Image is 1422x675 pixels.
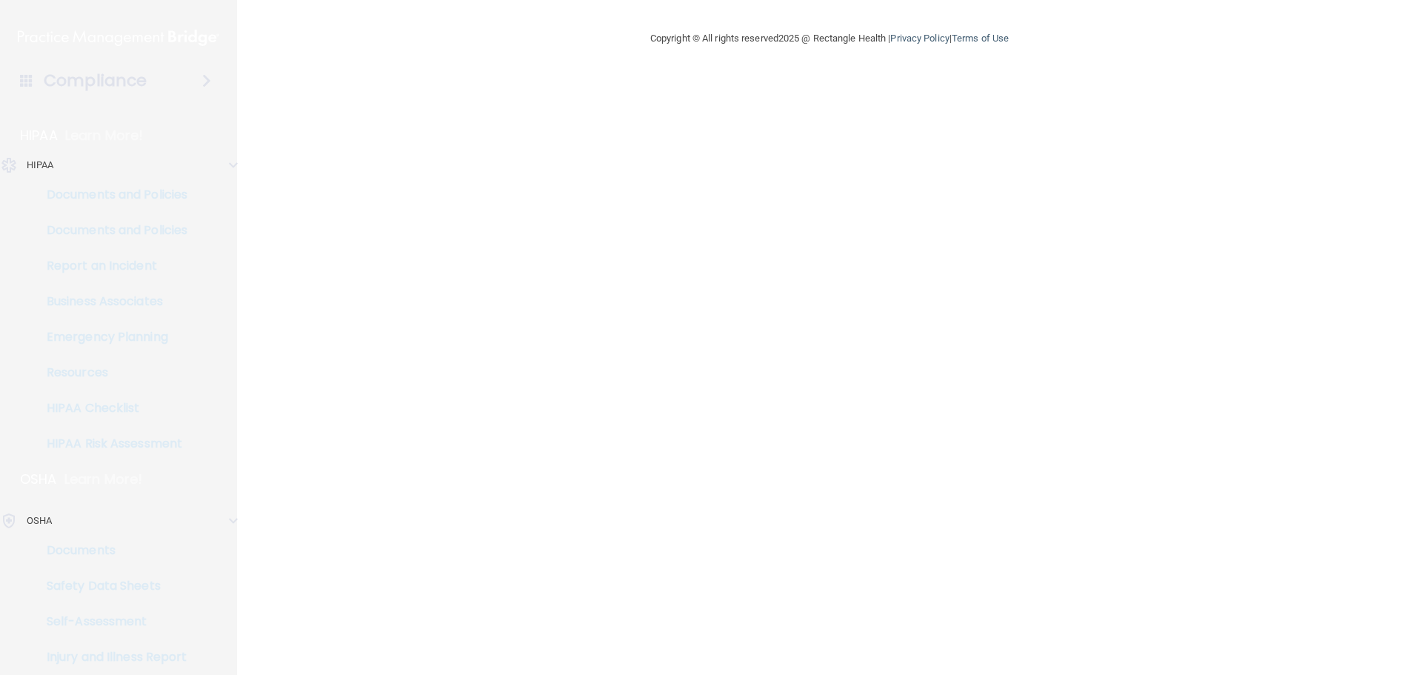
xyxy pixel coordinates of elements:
p: Business Associates [10,294,212,309]
p: HIPAA Checklist [10,401,212,416]
p: Self-Assessment [10,614,212,629]
p: OSHA [27,512,52,530]
h4: Compliance [44,70,147,91]
p: OSHA [20,470,57,488]
p: HIPAA [27,156,54,174]
a: Terms of Use [952,33,1009,44]
p: Documents and Policies [10,187,212,202]
p: HIPAA Risk Assessment [10,436,212,451]
p: Documents and Policies [10,223,212,238]
a: Privacy Policy [890,33,949,44]
img: PMB logo [18,23,219,53]
p: Safety Data Sheets [10,579,212,593]
p: Emergency Planning [10,330,212,345]
p: Learn More! [64,470,143,488]
p: Documents [10,543,212,558]
div: Copyright © All rights reserved 2025 @ Rectangle Health | | [559,15,1100,62]
p: Learn More! [65,127,144,144]
p: Report an Incident [10,259,212,273]
p: HIPAA [20,127,58,144]
p: Resources [10,365,212,380]
p: Injury and Illness Report [10,650,212,665]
